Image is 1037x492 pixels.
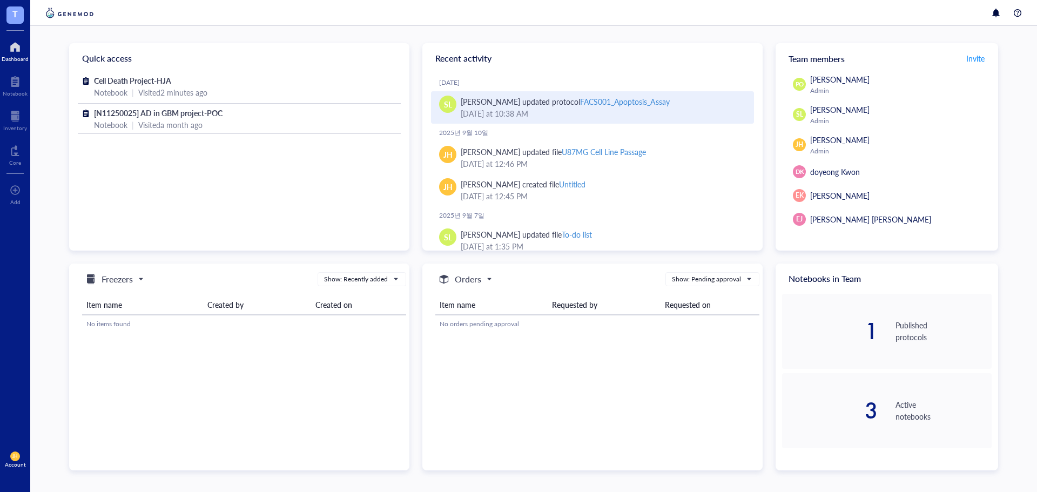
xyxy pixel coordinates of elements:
div: U87MG Cell Line Passage [562,146,646,157]
div: Visited 2 minutes ago [138,86,207,98]
th: Requested on [661,295,759,315]
a: Core [9,142,21,166]
h5: Orders [455,273,481,286]
div: To-do list [562,229,592,240]
div: Dashboard [2,56,29,62]
div: Account [5,461,26,468]
a: JH[PERSON_NAME] created fileUntitled[DATE] at 12:45 PM [431,174,754,206]
div: Active notebooks [895,399,992,422]
span: EK [796,191,804,200]
th: Created on [311,295,406,315]
a: Notebook [3,73,28,97]
div: Core [9,159,21,166]
h5: Freezers [102,273,133,286]
span: SL [444,98,452,110]
div: Show: Recently added [324,274,388,284]
div: [PERSON_NAME] updated file [461,228,592,240]
a: JH[PERSON_NAME] updated fileU87MG Cell Line Passage[DATE] at 12:46 PM [431,141,754,174]
span: DK [795,167,804,177]
a: SL[PERSON_NAME] updated protocolFACS001_Apoptosis_Assay[DATE] at 10:38 AM [431,91,754,124]
div: Admin [810,117,987,125]
div: [DATE] at 12:46 PM [461,158,745,170]
div: [PERSON_NAME] updated protocol [461,96,670,107]
div: Add [10,199,21,205]
div: [DATE] at 12:45 PM [461,190,745,202]
div: | [132,86,134,98]
span: JH [796,140,803,150]
div: | [132,119,134,131]
div: Notebook [3,90,28,97]
span: [PERSON_NAME] [810,134,870,145]
a: Inventory [3,107,27,131]
div: 2025년 9월 10일 [439,129,754,137]
span: [N11250025] AD in GBM project-POC [94,107,223,118]
div: Recent activity [422,43,763,73]
th: Requested by [548,295,660,315]
span: [PERSON_NAME] [810,104,870,115]
div: [PERSON_NAME] updated file [461,146,647,158]
span: [PERSON_NAME] [PERSON_NAME] [810,214,931,225]
span: PO [795,80,804,89]
div: No items found [86,319,402,329]
button: Invite [966,50,985,67]
div: Inventory [3,125,27,131]
th: Created by [203,295,311,315]
div: No orders pending approval [440,319,755,329]
div: [PERSON_NAME] created file [461,178,585,190]
div: FACS001_Apoptosis_Assay [580,96,669,107]
div: 3 [782,400,878,421]
span: doyeong Kwon [810,166,860,177]
img: genemod-logo [43,6,96,19]
span: T [12,7,18,21]
div: Admin [810,86,987,95]
span: Invite [966,53,985,64]
div: Visited a month ago [138,119,203,131]
span: JH [12,454,18,459]
div: Untitled [559,179,585,190]
span: [PERSON_NAME] [810,74,870,85]
div: Published protocols [895,319,992,343]
th: Item name [82,295,203,315]
div: Team members [776,43,998,73]
div: [DATE] [439,78,754,87]
div: Notebook [94,119,127,131]
span: SL [444,231,452,243]
span: Cell Death Project-HJA [94,75,171,86]
span: JH [443,181,453,193]
span: JH [443,149,453,160]
a: SL[PERSON_NAME] updated fileTo-do list[DATE] at 1:35 PM [431,224,754,257]
th: Item name [435,295,548,315]
div: 1 [782,320,878,342]
span: SL [796,110,803,119]
div: Quick access [69,43,409,73]
span: EJ [796,214,803,224]
div: [DATE] at 10:38 AM [461,107,745,119]
span: [PERSON_NAME] [810,190,870,201]
div: Notebooks in Team [776,264,998,294]
div: Show: Pending approval [672,274,741,284]
div: Notebook [94,86,127,98]
a: Dashboard [2,38,29,62]
div: 2025년 9월 7일 [439,211,754,220]
div: Admin [810,147,987,156]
